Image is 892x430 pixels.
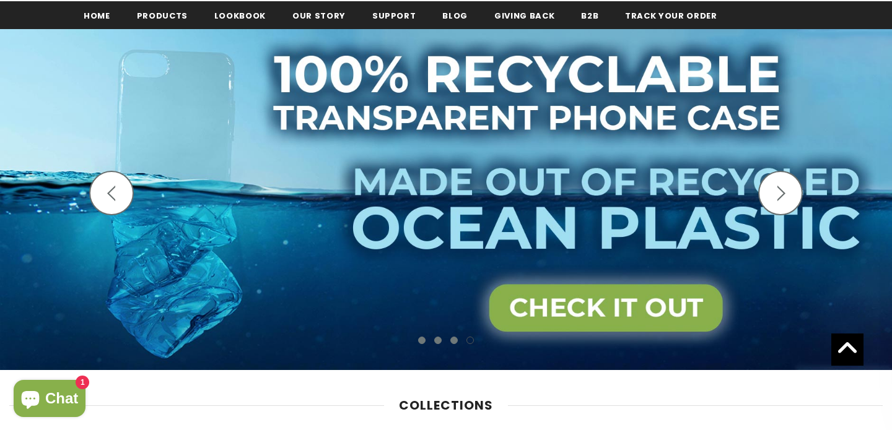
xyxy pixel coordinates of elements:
[214,10,266,22] span: Lookbook
[434,337,442,344] button: 2
[292,10,346,22] span: Our Story
[292,1,346,29] a: Our Story
[442,1,468,29] a: Blog
[10,380,89,420] inbox-online-store-chat: Shopify online store chat
[494,1,554,29] a: Giving back
[372,10,416,22] span: support
[137,1,188,29] a: Products
[137,10,188,22] span: Products
[625,1,717,29] a: Track your order
[442,10,468,22] span: Blog
[450,337,458,344] button: 3
[625,10,717,22] span: Track your order
[84,1,110,29] a: Home
[466,337,474,344] button: 4
[494,10,554,22] span: Giving back
[214,1,266,29] a: Lookbook
[418,337,426,344] button: 1
[581,1,598,29] a: B2B
[372,1,416,29] a: support
[84,10,110,22] span: Home
[399,397,493,414] span: Collections
[581,10,598,22] span: B2B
